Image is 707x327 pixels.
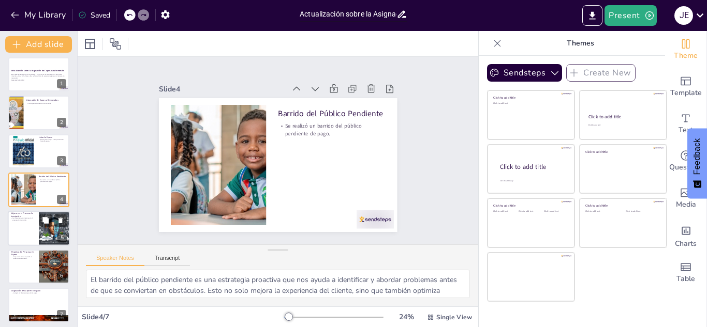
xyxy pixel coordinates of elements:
button: Delete Slide [54,214,67,226]
p: Themes [506,31,655,56]
div: Click to add text [519,210,542,213]
div: Click to add text [588,124,657,127]
span: Theme [674,50,698,61]
button: Present [605,5,656,26]
div: 5 [57,233,67,242]
button: Transcript [144,255,190,266]
p: Se asignaron cupos a 228 rechazados. [26,102,66,104]
button: Sendsteps [487,64,562,82]
div: Click to add text [544,210,567,213]
p: Barrido del Público Pendiente [281,108,389,130]
div: Layout [82,36,98,52]
div: Click to add title [500,163,566,172]
p: Se asignaron cupos a 131 personas en lista de espera. [39,138,66,142]
p: Barrido del Público Pendiente [39,175,66,178]
div: 5 [8,211,70,246]
span: Position [109,38,122,50]
div: Change the overall theme [665,31,706,68]
div: Click to add text [626,210,658,213]
div: 2 [8,96,69,130]
div: 6 [57,271,66,281]
div: Click to add title [493,204,567,208]
div: Add a table [665,254,706,291]
button: J E [674,5,693,26]
div: Add ready made slides [665,68,706,105]
button: Feedback - Show survey [687,128,707,198]
div: 4 [8,173,69,207]
p: Se realizó un barrido del público pendiente de pago. [279,122,388,148]
div: Click to add title [585,204,659,208]
div: 2 [57,118,66,127]
div: Add charts and graphs [665,217,706,254]
p: Mejora en el Proceso de Inscripción [11,212,36,217]
div: Click to add text [493,210,517,213]
div: 7 [57,310,66,319]
button: My Library [8,7,70,23]
button: Duplicate Slide [39,214,52,226]
p: Progreso de Personas en Espera [11,251,36,256]
div: Click to add text [493,102,567,105]
div: Click to add title [588,114,657,120]
div: Click to add title [493,96,567,100]
div: 3 [8,134,69,168]
div: Click to add text [585,210,618,213]
p: Generated with [URL] [11,79,66,81]
div: J E [674,6,693,25]
span: Feedback [693,138,702,175]
input: Insert title [300,7,396,22]
button: Export to PowerPoint [582,5,602,26]
p: Asignación de Cupos a Rechazados [26,98,66,101]
div: 1 [57,79,66,88]
div: Add images, graphics, shapes or video [665,180,706,217]
div: 7 [8,288,69,322]
span: Charts [675,238,697,250]
div: Click to add title [585,149,659,153]
div: Saved [78,10,110,20]
button: Speaker Notes [86,255,144,266]
p: Se realizó un barrido del público pendiente de pago. [39,179,66,182]
div: 4 [57,195,66,204]
p: Se implementaron mejoras en el proceso de inscripción. [11,217,36,221]
span: Template [670,87,702,99]
strong: Actualización sobre la Asignación de Cupos para Inmersión [11,70,65,72]
span: Single View [436,313,472,321]
div: Click to add body [500,180,565,182]
div: Get real-time input from your audience [665,143,706,180]
p: Asignación de Cupo en Envigado [11,289,66,292]
div: 3 [57,156,66,165]
p: Esta presentación aborda los resultados y progresos en la asignación de cupos para inmersión, inc... [11,73,66,79]
div: Slide 4 / 7 [82,312,284,322]
div: 24 % [394,312,419,322]
div: Add text boxes [665,105,706,143]
span: Questions [669,162,703,173]
div: 1 [8,57,69,91]
button: Create New [566,64,636,82]
p: Lista de Espera [39,136,66,139]
span: Media [676,199,696,210]
div: 6 [8,250,69,284]
p: 56 personas han completado el proceso de facturación. [11,256,36,259]
button: Add slide [5,36,72,53]
span: Table [676,273,695,285]
p: Se logró un 92% de asignación de cupo. [11,292,66,294]
div: Slide 4 [166,72,292,95]
span: Text [679,124,693,136]
textarea: El barrido del público pendiente es una estrategia proactiva que nos ayuda a identificar y aborda... [86,270,470,298]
